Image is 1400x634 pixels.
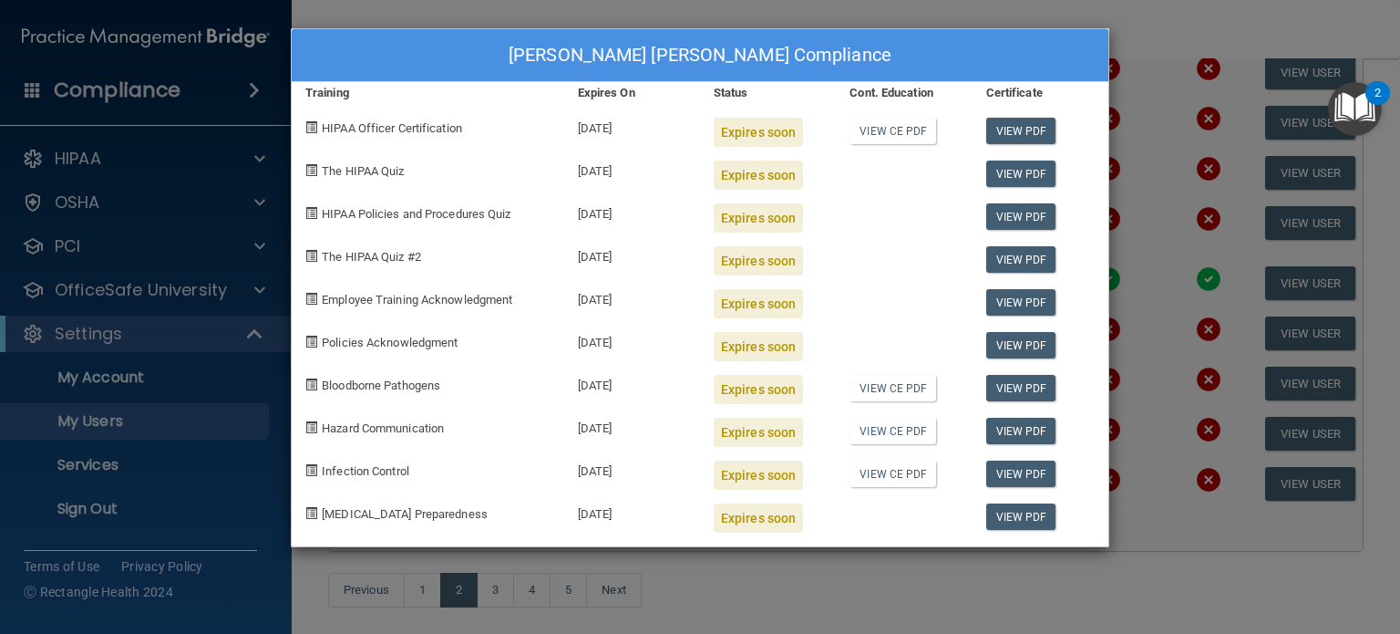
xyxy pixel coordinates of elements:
div: Expires soon [714,289,803,318]
span: The HIPAA Quiz [322,164,404,178]
a: View PDF [986,203,1056,230]
div: 2 [1374,93,1381,117]
div: Expires soon [714,161,803,190]
div: [DATE] [564,490,700,533]
div: Expires soon [714,332,803,361]
div: [DATE] [564,190,700,233]
span: Infection Control [322,464,409,478]
button: Open Resource Center, 2 new notifications [1328,82,1382,136]
div: Certificate [973,82,1108,104]
span: HIPAA Policies and Procedures Quiz [322,207,510,221]
span: Bloodborne Pathogens [322,379,440,392]
div: [DATE] [564,275,700,318]
a: View PDF [986,418,1056,444]
div: [DATE] [564,361,700,404]
div: Expires soon [714,375,803,404]
div: [DATE] [564,147,700,190]
span: Hazard Communication [322,421,444,435]
a: View PDF [986,504,1056,530]
div: Training [292,82,564,104]
div: [DATE] [564,447,700,490]
div: Expires soon [714,504,803,533]
div: Expires soon [714,418,803,447]
a: View CE PDF [849,418,936,444]
span: [MEDICAL_DATA] Preparedness [322,507,488,521]
a: View CE PDF [849,118,936,144]
div: [PERSON_NAME] [PERSON_NAME] Compliance [292,29,1108,82]
div: Cont. Education [836,82,972,104]
a: View PDF [986,118,1056,144]
span: HIPAA Officer Certification [322,121,462,135]
div: Expires soon [714,246,803,275]
a: View CE PDF [849,375,936,401]
div: [DATE] [564,104,700,147]
a: View PDF [986,375,1056,401]
a: View PDF [986,161,1056,187]
span: The HIPAA Quiz #2 [322,250,421,264]
a: View PDF [986,461,1056,487]
a: View CE PDF [849,461,936,487]
div: Status [700,82,836,104]
div: [DATE] [564,318,700,361]
span: Policies Acknowledgment [322,336,458,349]
div: Expires soon [714,203,803,233]
div: Expires soon [714,118,803,147]
div: Expires On [564,82,700,104]
div: [DATE] [564,404,700,447]
a: View PDF [986,289,1056,316]
span: Employee Training Acknowledgment [322,293,512,307]
div: Expires soon [714,461,803,490]
a: View PDF [986,332,1056,359]
div: [DATE] [564,233,700,275]
a: View PDF [986,246,1056,273]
